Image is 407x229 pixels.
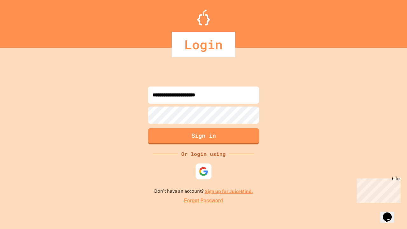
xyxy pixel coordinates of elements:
p: Don't have an account? [154,187,253,195]
div: Or login using [178,150,229,158]
div: Login [172,32,235,57]
div: Chat with us now!Close [3,3,44,40]
iframe: chat widget [380,204,401,223]
button: Sign in [148,128,259,144]
img: Logo.svg [197,10,210,25]
img: google-icon.svg [199,167,208,176]
a: Forgot Password [184,197,223,205]
a: Sign up for JuiceMind. [205,188,253,195]
iframe: chat widget [354,176,401,203]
